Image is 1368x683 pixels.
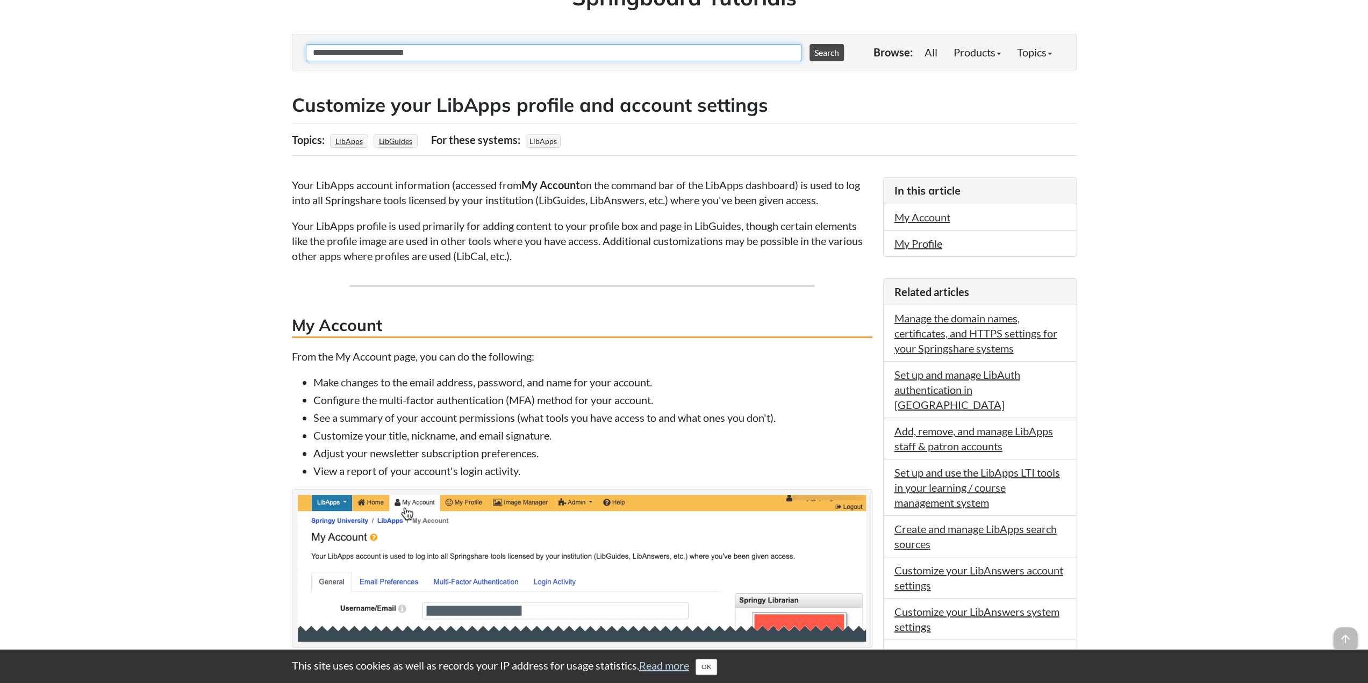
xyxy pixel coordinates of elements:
[1334,627,1357,651] span: arrow_upward
[696,659,717,675] button: Close
[313,445,872,461] li: Adjust your newsletter subscription preferences.
[526,134,561,148] span: LibApps
[281,658,1087,675] div: This site uses cookies as well as records your IP address for usage statistics.
[894,183,1065,198] h3: In this article
[894,285,969,298] span: Related articles
[894,425,1053,452] a: Add, remove, and manage LibApps staff & patron accounts
[292,130,327,150] div: Topics:
[894,211,950,224] a: My Account
[313,392,872,407] li: Configure the multi-factor authentication (MFA) method for your account.
[292,349,872,364] p: From the My Account page, you can do the following:
[292,218,872,263] p: Your LibApps profile is used primarily for adding content to your profile box and page in LibGuid...
[873,45,913,60] p: Browse:
[298,495,866,642] img: My Account example from LibApps dashboard
[894,466,1060,509] a: Set up and use the LibApps LTI tools in your learning / course management system
[521,178,580,191] strong: My Account
[313,375,872,390] li: Make changes to the email address, password, and name for your account.
[292,92,1077,118] h2: Customize your LibApps profile and account settings
[946,41,1009,63] a: Products
[639,659,689,672] a: Read more
[313,410,872,425] li: See a summary of your account permissions (what tools you have access to and what ones you don't).
[894,605,1059,633] a: Customize your LibAnswers system settings
[894,564,1063,592] a: Customize your LibAnswers account settings
[894,312,1057,355] a: Manage the domain names, certificates, and HTTPS settings for your Springshare systems
[292,177,872,207] p: Your LibApps account information (accessed from on the command bar of the LibApps dashboard) is u...
[894,237,942,250] a: My Profile
[431,130,523,150] div: For these systems:
[313,463,872,478] li: View a report of your account's login activity.
[377,133,414,149] a: LibGuides
[334,133,364,149] a: LibApps
[313,428,872,443] li: Customize your title, nickname, and email signature.
[894,646,1038,674] a: Customize your LibCal account settings
[894,522,1057,550] a: Create and manage LibApps search sources
[1334,628,1357,641] a: arrow_upward
[916,41,946,63] a: All
[894,368,1020,411] a: Set up and manage LibAuth authentication in [GEOGRAPHIC_DATA]
[810,44,844,61] button: Search
[1009,41,1060,63] a: Topics
[292,314,872,338] h3: My Account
